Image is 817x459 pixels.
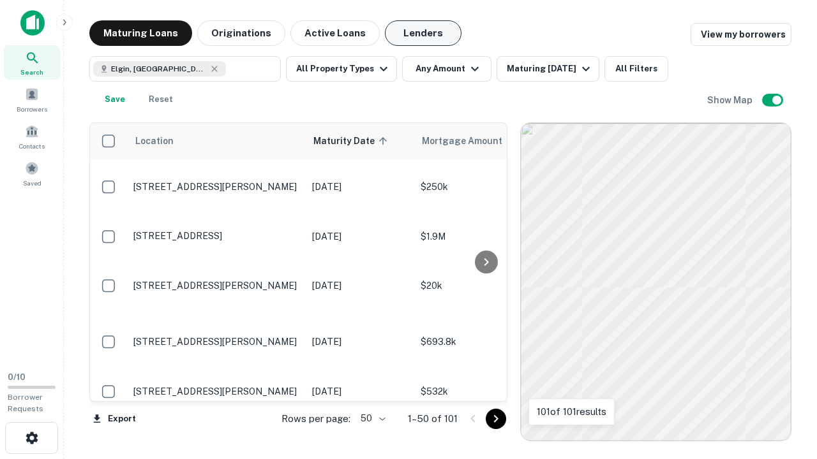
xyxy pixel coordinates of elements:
[421,335,548,349] p: $693.8k
[281,411,350,426] p: Rows per page:
[8,372,26,382] span: 0 / 10
[133,336,299,347] p: [STREET_ADDRESS][PERSON_NAME]
[4,82,60,117] a: Borrowers
[306,123,414,159] th: Maturity Date
[497,56,599,82] button: Maturing [DATE]
[197,20,285,46] button: Originations
[133,181,299,193] p: [STREET_ADDRESS][PERSON_NAME]
[127,123,306,159] th: Location
[89,409,139,428] button: Export
[4,119,60,154] a: Contacts
[133,386,299,397] p: [STREET_ADDRESS][PERSON_NAME]
[312,180,408,194] p: [DATE]
[408,411,458,426] p: 1–50 of 101
[17,104,47,114] span: Borrowers
[421,229,548,244] p: $1.9M
[140,87,181,112] button: Reset
[421,180,548,194] p: $250k
[507,61,594,76] div: Maturing [DATE]
[356,409,387,428] div: 50
[111,63,207,75] span: Elgin, [GEOGRAPHIC_DATA], [GEOGRAPHIC_DATA]
[133,230,299,242] p: [STREET_ADDRESS]
[89,20,192,46] button: Maturing Loans
[385,20,461,46] button: Lenders
[312,229,408,244] p: [DATE]
[521,123,791,441] div: 0 0
[414,123,555,159] th: Mortgage Amount
[20,67,43,77] span: Search
[707,93,754,107] h6: Show Map
[421,279,548,293] p: $20k
[486,409,506,429] button: Go to next page
[135,133,174,149] span: Location
[133,280,299,291] p: [STREET_ADDRESS][PERSON_NAME]
[312,384,408,398] p: [DATE]
[290,20,380,46] button: Active Loans
[286,56,397,82] button: All Property Types
[312,279,408,293] p: [DATE]
[20,10,45,36] img: capitalize-icon.png
[421,384,548,398] p: $532k
[422,133,519,149] span: Mortgage Amount
[4,45,60,80] a: Search
[402,56,491,82] button: Any Amount
[312,335,408,349] p: [DATE]
[23,178,41,188] span: Saved
[19,141,45,151] span: Contacts
[537,404,606,419] p: 101 of 101 results
[604,56,668,82] button: All Filters
[753,357,817,418] iframe: Chat Widget
[4,156,60,191] a: Saved
[313,133,391,149] span: Maturity Date
[8,393,43,413] span: Borrower Requests
[94,87,135,112] button: Save your search to get updates of matches that match your search criteria.
[691,23,791,46] a: View my borrowers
